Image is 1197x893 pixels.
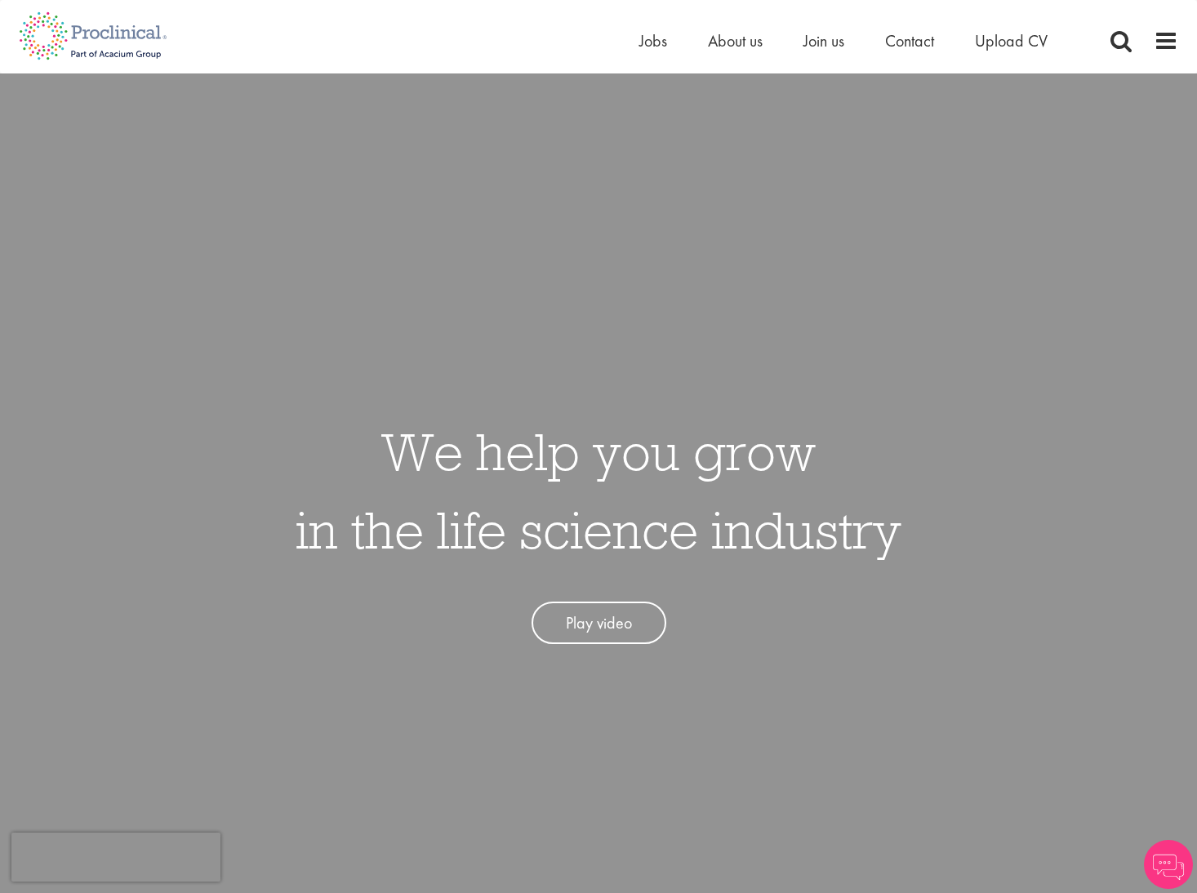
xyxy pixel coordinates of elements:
[975,30,1048,51] a: Upload CV
[532,602,666,645] a: Play video
[708,30,763,51] a: About us
[1144,840,1193,889] img: Chatbot
[296,412,901,569] h1: We help you grow in the life science industry
[885,30,934,51] a: Contact
[639,30,667,51] a: Jobs
[803,30,844,51] a: Join us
